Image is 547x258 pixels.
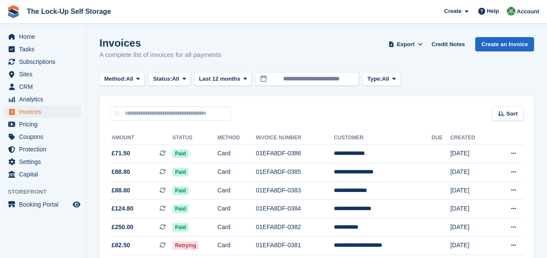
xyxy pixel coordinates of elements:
th: Amount [110,131,173,145]
span: Protection [19,143,71,155]
td: [DATE] [450,236,493,255]
button: Export [387,37,425,51]
span: £88.80 [112,167,130,176]
td: Card [218,145,256,163]
span: Tasks [19,43,71,55]
td: Card [218,181,256,200]
a: menu [4,198,82,211]
td: 01EFA8DF-0381 [256,236,334,255]
td: Card [218,236,256,255]
span: Type: [367,75,382,83]
img: stora-icon-8386f47178a22dfd0bd8f6a31ec36ba5ce8667c1dd55bd0f319d3a0aa187defe.svg [7,5,20,18]
th: Method [218,131,256,145]
span: CRM [19,81,71,93]
a: Credit Notes [428,37,468,51]
p: A complete list of invoices for all payments [99,50,221,60]
button: Method: All [99,72,145,86]
td: [DATE] [450,218,493,237]
span: All [126,75,134,83]
td: Card [218,163,256,182]
span: Help [487,7,499,16]
a: menu [4,93,82,105]
a: menu [4,68,82,80]
span: £82.50 [112,241,130,250]
a: menu [4,156,82,168]
span: Status: [153,75,172,83]
button: Last 12 months [194,72,252,86]
span: Account [517,7,539,16]
span: Last 12 months [199,75,240,83]
td: 01EFA8DF-0386 [256,145,334,163]
span: Export [397,40,415,49]
td: [DATE] [450,181,493,200]
span: All [382,75,389,83]
span: £88.80 [112,186,130,195]
span: Coupons [19,131,71,143]
th: Invoice Number [256,131,334,145]
td: [DATE] [450,163,493,182]
button: Status: All [148,72,191,86]
a: menu [4,43,82,55]
a: menu [4,56,82,68]
a: Preview store [71,199,82,210]
a: menu [4,31,82,43]
td: 01EFA8DF-0385 [256,163,334,182]
a: menu [4,131,82,143]
td: 01EFA8DF-0383 [256,181,334,200]
a: menu [4,81,82,93]
span: Create [444,7,461,16]
a: menu [4,106,82,118]
span: Invoices [19,106,71,118]
img: Andrew Beer [507,7,515,16]
td: Card [218,218,256,237]
span: Paid [173,186,189,195]
span: £71.50 [112,149,130,158]
span: Home [19,31,71,43]
th: Created [450,131,493,145]
td: Card [218,200,256,218]
span: £124.80 [112,204,134,213]
span: Capital [19,168,71,180]
span: Paid [173,205,189,213]
span: Subscriptions [19,56,71,68]
span: Settings [19,156,71,168]
td: [DATE] [450,145,493,163]
a: menu [4,168,82,180]
span: Sites [19,68,71,80]
h1: Invoices [99,37,221,49]
span: Paid [173,223,189,232]
a: menu [4,143,82,155]
th: Customer [334,131,432,145]
span: Sort [506,110,518,118]
span: Storefront [8,188,86,196]
th: Status [173,131,218,145]
button: Type: All [362,72,400,86]
span: Method: [104,75,126,83]
a: The Lock-Up Self Storage [23,4,115,19]
th: Due [432,131,450,145]
span: Paid [173,149,189,158]
span: Booking Portal [19,198,71,211]
a: Create an Invoice [475,37,534,51]
span: Analytics [19,93,71,105]
a: menu [4,118,82,130]
span: All [172,75,179,83]
span: £250.00 [112,223,134,232]
td: 01EFA8DF-0382 [256,218,334,237]
span: Pricing [19,118,71,130]
td: 01EFA8DF-0384 [256,200,334,218]
span: Retrying [173,241,199,250]
span: Paid [173,168,189,176]
td: [DATE] [450,200,493,218]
